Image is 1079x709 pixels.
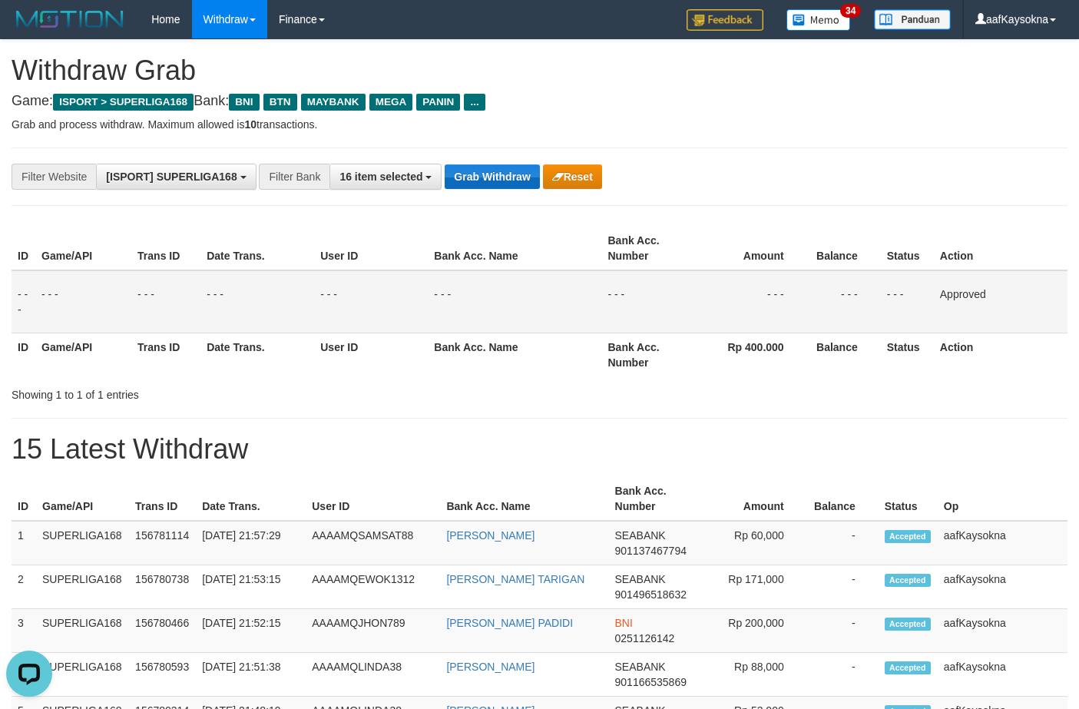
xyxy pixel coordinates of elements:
[696,270,807,333] td: - - -
[428,270,601,333] td: - - -
[263,94,297,111] span: BTN
[12,94,1067,109] h4: Game: Bank:
[615,676,687,688] span: Copy 901166535869 to clipboard
[615,529,666,542] span: SEABANK
[35,333,131,376] th: Game/API
[934,270,1067,333] td: Approved
[306,565,440,609] td: AAAAMQEWOK1312
[259,164,329,190] div: Filter Bank
[807,521,879,565] td: -
[881,227,934,270] th: Status
[446,573,584,585] a: [PERSON_NAME] TARIGAN
[200,333,314,376] th: Date Trans.
[700,653,807,697] td: Rp 88,000
[129,653,196,697] td: 156780593
[807,565,879,609] td: -
[196,477,306,521] th: Date Trans.
[615,588,687,601] span: Copy 901496518632 to clipboard
[700,609,807,653] td: Rp 200,000
[615,545,687,557] span: Copy 901137467794 to clipboard
[12,55,1067,86] h1: Withdraw Grab
[314,227,428,270] th: User ID
[12,521,36,565] td: 1
[12,609,36,653] td: 3
[938,565,1067,609] td: aafKaysokna
[12,565,36,609] td: 2
[36,653,129,697] td: SUPERLIGA168
[786,9,851,31] img: Button%20Memo.svg
[369,94,413,111] span: MEGA
[938,521,1067,565] td: aafKaysokna
[696,333,807,376] th: Rp 400.000
[885,530,931,543] span: Accepted
[700,565,807,609] td: Rp 171,000
[306,609,440,653] td: AAAAMQJHON789
[602,333,696,376] th: Bank Acc. Number
[314,270,428,333] td: - - -
[306,653,440,697] td: AAAAMQLINDA38
[196,565,306,609] td: [DATE] 21:53:15
[615,617,633,629] span: BNI
[36,565,129,609] td: SUPERLIGA168
[196,521,306,565] td: [DATE] 21:57:29
[106,171,237,183] span: [ISPORT] SUPERLIGA168
[53,94,194,111] span: ISPORT > SUPERLIGA168
[807,227,881,270] th: Balance
[807,653,879,697] td: -
[881,333,934,376] th: Status
[96,164,256,190] button: [ISPORT] SUPERLIGA168
[12,227,35,270] th: ID
[446,617,573,629] a: [PERSON_NAME] PADIDI
[12,333,35,376] th: ID
[938,653,1067,697] td: aafKaysokna
[934,227,1067,270] th: Action
[12,8,128,31] img: MOTION_logo.png
[306,477,440,521] th: User ID
[129,565,196,609] td: 156780738
[12,381,438,403] div: Showing 1 to 1 of 1 entries
[807,609,879,653] td: -
[129,609,196,653] td: 156780466
[416,94,460,111] span: PANIN
[131,333,200,376] th: Trans ID
[602,270,696,333] td: - - -
[428,333,601,376] th: Bank Acc. Name
[885,618,931,631] span: Accepted
[446,661,535,673] a: [PERSON_NAME]
[464,94,485,111] span: ...
[807,270,881,333] td: - - -
[615,632,675,644] span: Copy 0251126142 to clipboard
[339,171,422,183] span: 16 item selected
[609,477,700,521] th: Bank Acc. Number
[131,270,200,333] td: - - -
[12,164,96,190] div: Filter Website
[938,477,1067,521] th: Op
[446,529,535,542] a: [PERSON_NAME]
[885,574,931,587] span: Accepted
[12,117,1067,132] p: Grab and process withdraw. Maximum allowed is transactions.
[687,9,763,31] img: Feedback.jpg
[35,227,131,270] th: Game/API
[129,477,196,521] th: Trans ID
[879,477,938,521] th: Status
[807,477,879,521] th: Balance
[12,477,36,521] th: ID
[881,270,934,333] td: - - -
[196,609,306,653] td: [DATE] 21:52:15
[615,573,666,585] span: SEABANK
[615,661,666,673] span: SEABANK
[602,227,696,270] th: Bank Acc. Number
[314,333,428,376] th: User ID
[428,227,601,270] th: Bank Acc. Name
[885,661,931,674] span: Accepted
[445,164,539,189] button: Grab Withdraw
[938,609,1067,653] td: aafKaysokna
[306,521,440,565] td: AAAAMQSAMSAT88
[35,270,131,333] td: - - -
[700,477,807,521] th: Amount
[329,164,442,190] button: 16 item selected
[543,164,602,189] button: Reset
[36,477,129,521] th: Game/API
[229,94,259,111] span: BNI
[244,118,257,131] strong: 10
